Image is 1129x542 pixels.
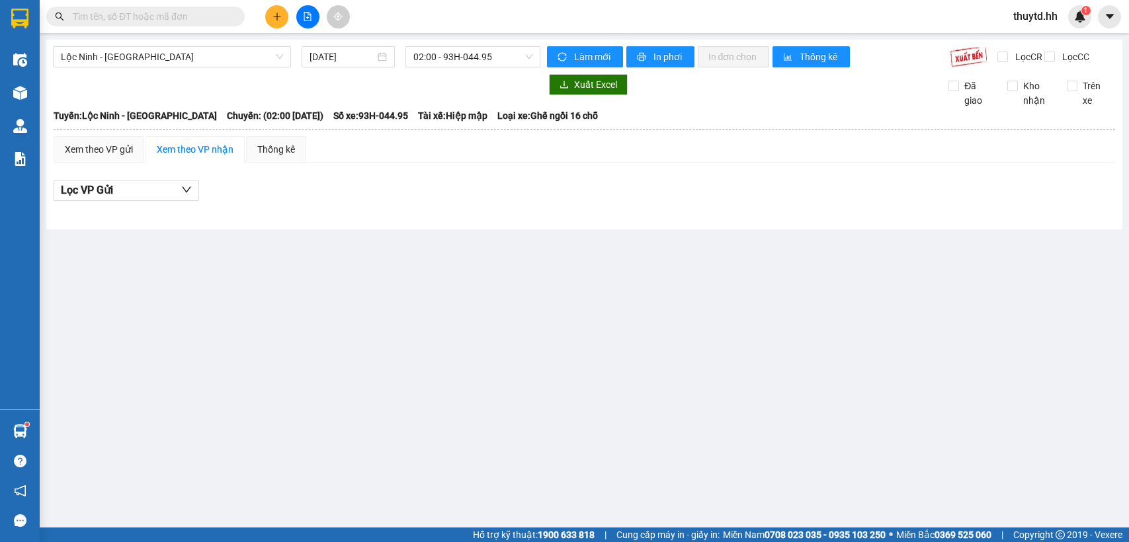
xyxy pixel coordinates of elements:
span: | [605,527,606,542]
div: Xem theo VP nhận [157,142,233,157]
strong: 0369 525 060 [935,529,991,540]
span: question-circle [14,455,26,467]
button: downloadXuất Excel [549,74,628,95]
img: 9k= [950,46,987,67]
span: ⚪️ [889,532,893,537]
img: warehouse-icon [13,119,27,133]
img: warehouse-icon [13,86,27,100]
span: Lộc Ninh - Sài Gòn [61,47,283,67]
span: copyright [1056,530,1065,539]
span: message [14,514,26,527]
button: plus [265,5,288,28]
button: syncLàm mới [547,46,623,67]
span: notification [14,484,26,497]
strong: 1900 633 818 [538,529,595,540]
img: logo-vxr [11,9,28,28]
button: aim [327,5,350,28]
button: file-add [296,5,319,28]
span: Thống kê [800,50,839,64]
span: Lọc VP Gửi [61,182,113,198]
b: Tuyến: Lộc Ninh - [GEOGRAPHIC_DATA] [54,110,217,121]
span: caret-down [1104,11,1116,22]
span: In phơi [653,50,684,64]
span: Đã giao [959,79,997,108]
div: Thống kê [257,142,295,157]
button: Lọc VP Gửi [54,180,199,201]
span: Kho nhận [1018,79,1056,108]
span: 1 [1083,6,1088,15]
span: 02:00 - 93H-044.95 [413,47,532,67]
span: bar-chart [783,52,794,63]
img: solution-icon [13,152,27,166]
span: Cung cấp máy in - giấy in: [616,527,720,542]
span: aim [333,12,343,21]
span: Làm mới [574,50,612,64]
span: Chuyến: (02:00 [DATE]) [227,108,323,123]
div: Xem theo VP gửi [65,142,133,157]
img: warehouse-icon [13,424,27,438]
span: Trên xe [1077,79,1116,108]
button: printerIn phơi [626,46,694,67]
span: Miền Bắc [896,527,991,542]
input: Tìm tên, số ĐT hoặc mã đơn [73,9,229,24]
strong: 0708 023 035 - 0935 103 250 [765,529,886,540]
span: Lọc CC [1057,50,1091,64]
span: search [55,12,64,21]
span: Loại xe: Ghế ngồi 16 chỗ [497,108,598,123]
span: file-add [303,12,312,21]
button: bar-chartThống kê [773,46,850,67]
span: down [181,184,192,195]
span: thuytd.hh [1003,8,1068,24]
span: plus [272,12,282,21]
button: caret-down [1098,5,1121,28]
sup: 1 [1081,6,1091,15]
button: In đơn chọn [698,46,770,67]
span: Tài xế: Hiệp mập [418,108,487,123]
span: printer [637,52,648,63]
input: 11/10/2025 [310,50,375,64]
span: Miền Nam [723,527,886,542]
span: sync [558,52,569,63]
sup: 1 [25,422,29,426]
span: Số xe: 93H-044.95 [333,108,408,123]
span: Hỗ trợ kỹ thuật: [473,527,595,542]
img: warehouse-icon [13,53,27,67]
img: icon-new-feature [1074,11,1086,22]
span: Lọc CR [1010,50,1044,64]
span: | [1001,527,1003,542]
